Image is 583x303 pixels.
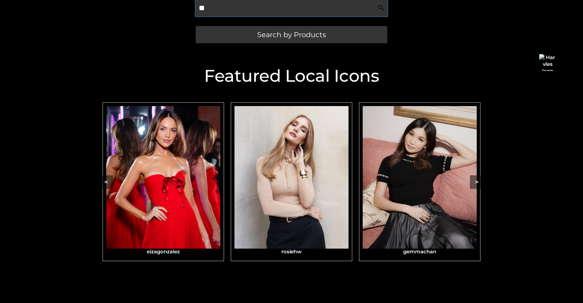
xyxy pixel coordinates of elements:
img: Search Icon [378,4,385,11]
div: Carousel Navigation [99,102,484,262]
button: < [99,175,113,189]
span: Search by Products [257,31,326,38]
a: gemmachangemmachan [359,102,480,261]
img: eizagonzalez [106,106,220,249]
h3: eizagonzalez [106,249,220,255]
a: Search by Products [196,26,387,43]
h2: Featured Local Icons​ [99,68,484,84]
a: eizagonzalezeizagonzalez [103,102,224,261]
img: gemmachan [363,106,477,249]
button: > [470,175,484,189]
img: rosiehw [234,106,349,249]
h3: rosiehw [234,249,349,255]
a: rosiehwrosiehw [231,102,352,261]
h3: gemmachan [363,249,477,255]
